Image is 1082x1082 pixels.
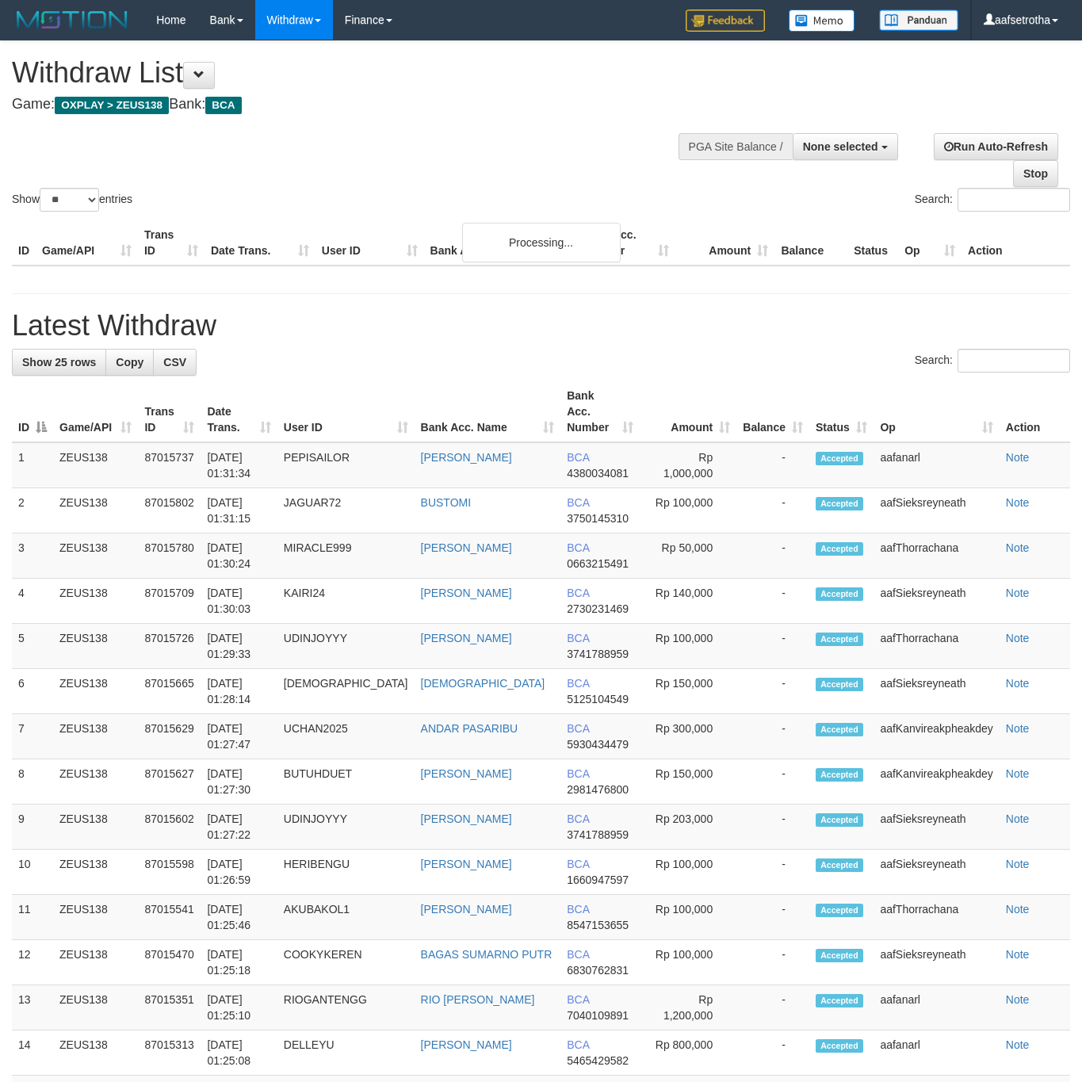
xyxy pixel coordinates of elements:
a: CSV [153,349,197,376]
td: Rp 100,000 [640,624,736,669]
a: Note [1006,948,1030,961]
td: HERIBENGU [277,850,415,895]
td: [DATE] 01:27:30 [201,759,277,805]
span: Accepted [816,452,863,465]
td: COOKYKEREN [277,940,415,985]
span: BCA [567,632,589,644]
td: - [736,714,809,759]
span: BCA [567,767,589,780]
label: Show entries [12,188,132,212]
span: BCA [567,496,589,509]
td: 87015627 [138,759,201,805]
td: 5 [12,624,53,669]
a: Copy [105,349,154,376]
span: Accepted [816,994,863,1007]
td: 13 [12,985,53,1030]
a: Note [1006,903,1030,916]
td: - [736,624,809,669]
a: Note [1006,993,1030,1006]
td: ZEUS138 [53,759,138,805]
td: 9 [12,805,53,850]
td: Rp 150,000 [640,669,736,714]
th: Action [962,220,1070,266]
a: Note [1006,677,1030,690]
label: Search: [915,349,1070,373]
img: MOTION_logo.png [12,8,132,32]
span: BCA [567,903,589,916]
td: - [736,533,809,579]
td: aafanarl [874,985,999,1030]
span: Copy 0663215491 to clipboard [567,557,629,570]
th: Game/API [36,220,138,266]
td: 87015541 [138,895,201,940]
th: Balance [774,220,847,266]
td: [DATE] 01:30:24 [201,533,277,579]
td: Rp 203,000 [640,805,736,850]
a: Note [1006,587,1030,599]
td: Rp 800,000 [640,1030,736,1076]
td: 6 [12,669,53,714]
td: 3 [12,533,53,579]
td: ZEUS138 [53,624,138,669]
th: Bank Acc. Name [424,220,577,266]
td: UDINJOYYY [277,805,415,850]
a: Show 25 rows [12,349,106,376]
td: ZEUS138 [53,579,138,624]
th: Balance: activate to sort column ascending [736,381,809,442]
td: aafSieksreyneath [874,669,999,714]
a: [PERSON_NAME] [421,858,512,870]
th: Action [1000,381,1070,442]
span: Accepted [816,633,863,646]
td: [DATE] 01:25:18 [201,940,277,985]
td: 8 [12,759,53,805]
th: Trans ID [138,220,205,266]
td: 87015598 [138,850,201,895]
td: 4 [12,579,53,624]
a: [PERSON_NAME] [421,767,512,780]
h1: Latest Withdraw [12,310,1070,342]
td: DELLEYU [277,1030,415,1076]
td: [DATE] 01:27:22 [201,805,277,850]
td: ZEUS138 [53,895,138,940]
span: Copy 3741788959 to clipboard [567,648,629,660]
input: Search: [958,188,1070,212]
a: ANDAR PASARIBU [421,722,518,735]
span: Accepted [816,542,863,556]
td: 87015470 [138,940,201,985]
a: [PERSON_NAME] [421,541,512,554]
td: aafSieksreyneath [874,940,999,985]
input: Search: [958,349,1070,373]
div: Processing... [462,223,621,262]
div: PGA Site Balance / [679,133,793,160]
span: None selected [803,140,878,153]
span: Accepted [816,497,863,510]
th: Op [898,220,962,266]
a: Note [1006,767,1030,780]
th: Bank Acc. Number [576,220,675,266]
td: [DATE] 01:26:59 [201,850,277,895]
span: BCA [567,541,589,554]
td: PEPISAILOR [277,442,415,488]
td: [DEMOGRAPHIC_DATA] [277,669,415,714]
td: aafSieksreyneath [874,805,999,850]
span: Copy 2730231469 to clipboard [567,602,629,615]
td: [DATE] 01:29:33 [201,624,277,669]
th: Amount [675,220,774,266]
td: 87015665 [138,669,201,714]
td: KAIRI24 [277,579,415,624]
span: Copy 3750145310 to clipboard [567,512,629,525]
span: Copy 5465429582 to clipboard [567,1054,629,1067]
td: 87015602 [138,805,201,850]
td: 87015313 [138,1030,201,1076]
span: Copy [116,356,143,369]
td: aafSieksreyneath [874,488,999,533]
td: 87015802 [138,488,201,533]
td: 7 [12,714,53,759]
span: Accepted [816,904,863,917]
th: Game/API: activate to sort column ascending [53,381,138,442]
td: ZEUS138 [53,442,138,488]
th: ID [12,220,36,266]
td: Rp 100,000 [640,850,736,895]
h1: Withdraw List [12,57,705,89]
td: Rp 50,000 [640,533,736,579]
